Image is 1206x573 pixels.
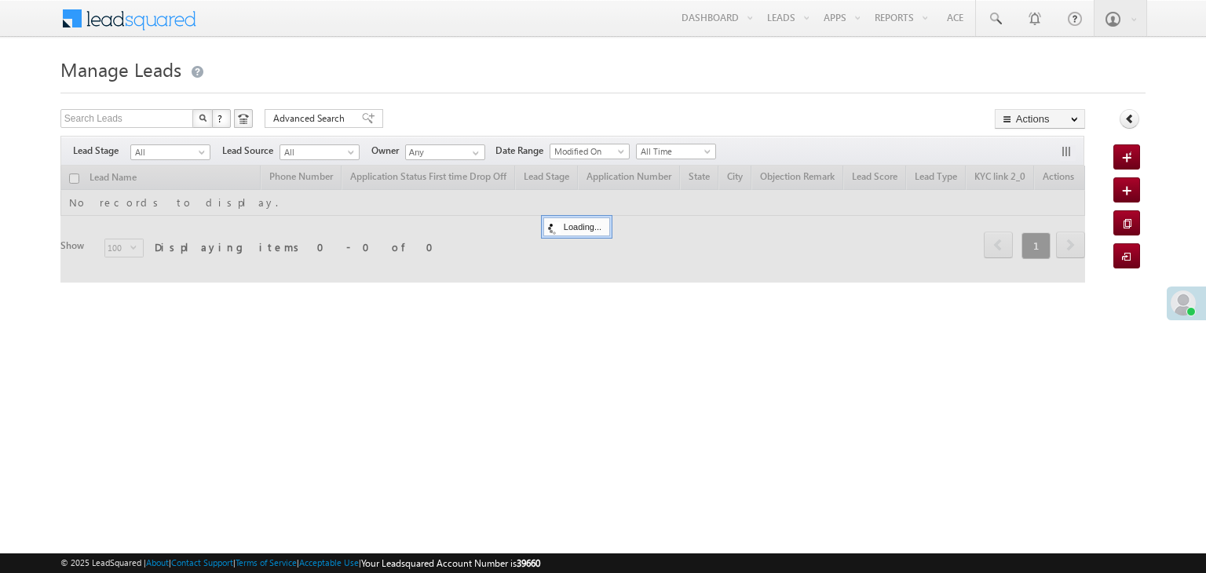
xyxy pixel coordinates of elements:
button: Actions [995,109,1085,129]
span: All [131,145,206,159]
a: About [146,557,169,568]
span: Your Leadsquared Account Number is [361,557,540,569]
button: ? [212,109,231,128]
span: © 2025 LeadSquared | | | | | [60,556,540,571]
a: All [280,144,360,160]
span: Modified On [550,144,625,159]
span: ? [217,111,225,125]
span: Manage Leads [60,57,181,82]
img: Search [199,114,206,122]
span: Lead Stage [73,144,130,158]
span: Date Range [495,144,550,158]
a: Terms of Service [236,557,297,568]
input: Type to Search [405,144,485,160]
a: Modified On [550,144,630,159]
span: Lead Source [222,144,280,158]
a: Acceptable Use [299,557,359,568]
span: 39660 [517,557,540,569]
span: All Time [637,144,711,159]
a: All Time [636,144,716,159]
a: Contact Support [171,557,233,568]
span: Owner [371,144,405,158]
span: All [280,145,355,159]
div: Loading... [543,217,610,236]
a: Show All Items [464,145,484,161]
a: All [130,144,210,160]
span: Advanced Search [273,111,349,126]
